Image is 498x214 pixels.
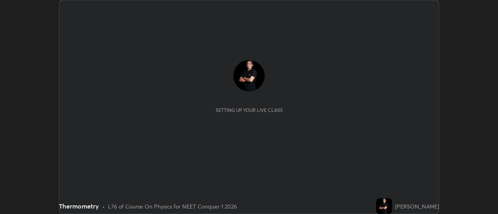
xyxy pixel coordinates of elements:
[102,202,105,210] div: •
[233,60,265,91] img: 40cbeb4c3a5c4ff3bcc3c6587ae1c9d7.jpg
[376,198,392,214] img: 40cbeb4c3a5c4ff3bcc3c6587ae1c9d7.jpg
[108,202,237,210] div: L76 of Course On Physics for NEET Conquer 1 2026
[395,202,439,210] div: [PERSON_NAME]
[216,107,283,113] div: Setting up your live class
[59,201,99,211] div: Thermometry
